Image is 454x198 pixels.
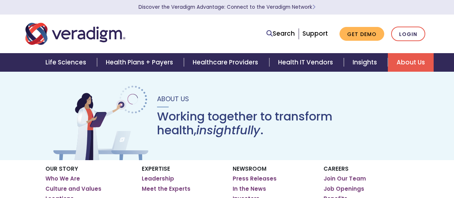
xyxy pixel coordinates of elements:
[233,175,277,182] a: Press Releases
[45,185,101,193] a: Culture and Values
[312,4,316,11] span: Learn More
[391,27,425,41] a: Login
[184,53,269,72] a: Healthcare Providers
[324,175,366,182] a: Join Our Team
[138,4,316,11] a: Discover the Veradigm Advantage: Connect to the Veradigm NetworkLearn More
[157,110,403,138] h1: Working together to transform health, .
[142,175,174,182] a: Leadership
[37,53,97,72] a: Life Sciences
[157,94,189,103] span: About Us
[25,22,125,46] img: Veradigm logo
[340,27,384,41] a: Get Demo
[45,175,80,182] a: Who We Are
[302,29,328,38] a: Support
[97,53,184,72] a: Health Plans + Payers
[324,185,364,193] a: Job Openings
[266,29,295,39] a: Search
[344,53,388,72] a: Insights
[233,185,266,193] a: In the News
[269,53,344,72] a: Health IT Vendors
[142,185,190,193] a: Meet the Experts
[388,53,434,72] a: About Us
[196,122,260,138] em: insightfully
